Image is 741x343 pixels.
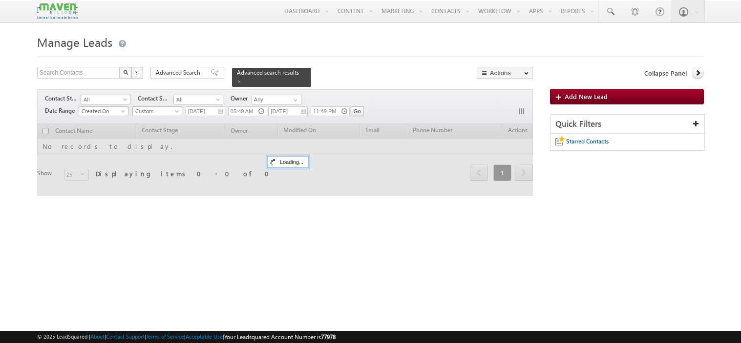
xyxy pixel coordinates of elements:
[644,69,687,78] span: Collapse Panel
[37,2,78,20] img: Custom Logo
[79,107,126,116] span: Created On
[132,106,182,116] a: Custom
[252,95,301,104] input: Type to Search
[81,95,130,104] a: All
[224,333,336,341] span: Your Leadsquared Account Number is
[288,95,300,105] a: Show All Items
[135,68,139,77] span: ?
[156,68,203,77] span: Advanced Search
[566,138,609,145] span: Starred Contacts
[237,69,299,76] span: Advanced search results
[45,106,79,115] span: Date Range
[45,94,81,103] span: Contact Stage
[133,107,179,116] span: Custom
[565,92,608,101] span: Add New Lead
[81,95,127,104] span: All
[321,333,336,341] span: 77978
[231,94,252,103] span: Owner
[138,94,173,103] span: Contact Source
[37,34,112,50] span: Manage Leads
[79,106,128,116] a: Created On
[131,67,143,79] button: ?
[37,332,336,342] span: © 2025 LeadSquared | | | | |
[477,67,533,79] button: Actions
[106,333,145,340] a: Contact Support
[90,333,105,340] a: About
[146,333,184,340] a: Terms of Service
[186,333,223,340] a: Acceptable Use
[173,95,223,104] a: All
[123,70,128,75] img: Search
[174,95,220,104] span: All
[550,115,704,134] div: Quick Filters
[351,106,364,116] input: Go
[267,156,309,168] div: Loading...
